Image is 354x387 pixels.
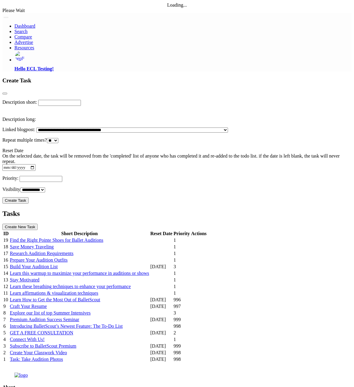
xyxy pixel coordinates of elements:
td: 1 [173,250,190,256]
td: 3 [173,310,190,316]
td: 999 [173,343,190,349]
td: 999 [173,317,190,323]
a: Advertise [14,40,33,45]
td: 1 [173,336,190,342]
label: Visibility [2,187,20,192]
td: 1 [173,237,190,243]
p: Hello ECL Testing! [14,66,352,72]
td: 1 [173,244,190,250]
td: [DATE] [150,343,173,349]
td: [DATE] [150,356,173,362]
td: 16 [3,257,9,263]
td: [DATE] [150,350,173,356]
td: 12 [3,284,9,290]
label: Reset Date [2,148,23,153]
a: Dashboard [14,23,35,29]
td: 998 [173,356,190,362]
label: Linked blogpost: [2,127,35,132]
td: 5 [3,330,9,336]
td: 18 [3,244,9,250]
td: 13 [3,277,9,283]
td: 997 [173,303,190,309]
td: [DATE] [150,317,173,323]
td: [DATE] [150,330,173,336]
td: 1 [3,356,9,362]
div: On the selected date, the task will be removed from the 'completed' list of anyone who has comple... [2,153,352,164]
td: 6 [3,323,9,329]
a: Save Money Traveling [10,244,54,249]
th: Reset Date [150,231,173,237]
td: 2 [3,350,9,356]
div: Please Wait [2,8,352,13]
a: Search [14,29,28,34]
td: 3 [3,343,9,349]
td: 7 [3,317,9,323]
a: Premium Audition Success Seminar [10,317,79,322]
td: 3 [173,264,190,270]
td: [DATE] [150,297,173,303]
a: Learn affirmations & visualization techniques [10,290,98,296]
a: Learn these breathing techniques to enhance your performance [10,284,131,289]
a: Resources [14,45,34,50]
th: Actions [191,231,207,237]
button: Toggle navigation [4,17,8,18]
th: Short Description [10,231,149,237]
td: 998 [173,350,190,356]
a: Introducing BalletScout’s Newest Feature: The To-Do List [10,324,123,329]
a: Task: Take Audition Photos [10,357,63,362]
td: 10 [3,297,9,303]
img: logo [14,373,28,378]
a: Compare [14,34,32,39]
td: 15 [3,264,9,270]
td: 8 [3,310,9,316]
a: GET A FREE CONSULTATION [10,330,73,335]
td: 1 [173,277,190,283]
label: Priority: [2,176,18,181]
th: ID [3,231,9,237]
span: Loading... [167,2,187,8]
a: Build Your Audition List [10,264,58,269]
button: Create Task [2,197,29,204]
a: Create Your Classwork Video [10,350,67,355]
td: 17 [3,250,9,256]
td: 996 [173,297,190,303]
label: Repeat multiple times? [2,137,47,143]
a: Prepare Your Audition Outfits [10,257,68,263]
a: profile picture Hello ECL Testing! [14,51,352,72]
a: Explore our list of top Summer Intensives [10,310,91,315]
a: Craft Your Resume [10,304,47,309]
a: Learn this warmup to maximize your performance in auditions or shows [10,271,149,276]
a: Research Audition Requirements [10,251,74,256]
a: Stay Motivated [10,277,39,282]
td: [DATE] [150,303,173,309]
button: Close [2,93,7,94]
td: 1 [173,284,190,290]
td: 2 [173,330,190,336]
a: Subscribe to BalletScout Premium [10,343,76,349]
td: 11 [3,290,9,296]
td: 14 [3,270,9,276]
td: [DATE] [150,264,173,270]
td: 1 [173,257,190,263]
label: Description short: [2,100,37,105]
a: Learn How to Get the Most Out of BalletScout [10,297,100,302]
td: 9 [3,303,9,309]
td: 998 [173,323,190,329]
td: 4 [3,336,9,342]
th: Priority [173,231,190,237]
img: profile picture [15,51,28,67]
h2: Tasks [2,210,352,218]
button: Create New Task [2,224,38,230]
td: 1 [173,270,190,276]
a: Find the Right Pointe Shoes for Ballet Auditions [10,238,103,243]
td: 19 [3,237,9,243]
td: 1 [173,290,190,296]
a: Connect With Us! [10,337,45,342]
h3: Create Task [2,77,352,84]
label: Description long: [2,117,36,122]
